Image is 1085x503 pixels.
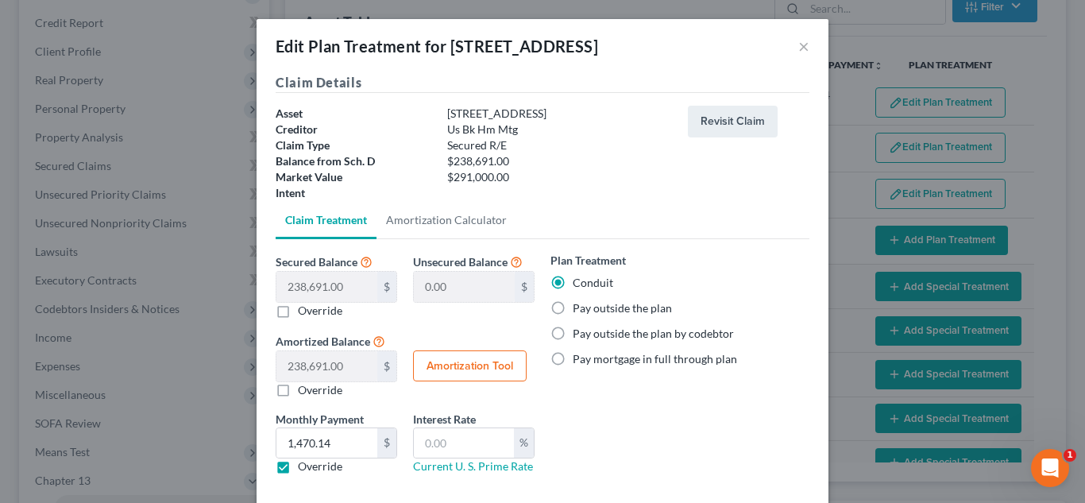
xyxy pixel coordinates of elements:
[798,37,809,56] button: ×
[1031,449,1069,487] iframe: Intercom live chat
[276,201,376,239] a: Claim Treatment
[550,252,626,269] label: Plan Treatment
[377,272,396,302] div: $
[413,350,527,382] button: Amortization Tool
[268,122,439,137] div: Creditor
[268,137,439,153] div: Claim Type
[413,411,476,428] label: Interest Rate
[377,428,396,459] div: $
[276,73,809,93] h5: Claim Details
[439,122,680,137] div: Us Bk Hm Mtg
[439,106,680,122] div: [STREET_ADDRESS]
[573,351,737,367] label: Pay mortgage in full through plan
[573,300,672,316] label: Pay outside the plan
[276,272,377,302] input: 0.00
[413,255,508,269] span: Unsecured Balance
[276,428,377,459] input: 0.00
[414,272,515,302] input: 0.00
[573,275,613,291] label: Conduit
[276,255,357,269] span: Secured Balance
[377,351,396,381] div: $
[268,169,439,185] div: Market Value
[276,351,377,381] input: 0.00
[298,303,342,319] label: Override
[515,272,534,302] div: $
[268,106,439,122] div: Asset
[268,185,439,201] div: Intent
[413,459,533,473] a: Current U. S. Prime Rate
[376,201,516,239] a: Amortization Calculator
[414,428,514,459] input: 0.00
[298,459,342,474] label: Override
[1064,449,1076,462] span: 1
[276,35,598,57] div: Edit Plan Treatment for [STREET_ADDRESS]
[688,106,778,137] button: Revisit Claim
[439,137,680,153] div: Secured R/E
[298,382,342,398] label: Override
[276,411,364,428] label: Monthly Payment
[268,153,439,169] div: Balance from Sch. D
[439,153,680,169] div: $238,691.00
[439,169,680,185] div: $291,000.00
[276,335,370,348] span: Amortized Balance
[573,326,734,342] label: Pay outside the plan by codebtor
[514,428,534,459] div: %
